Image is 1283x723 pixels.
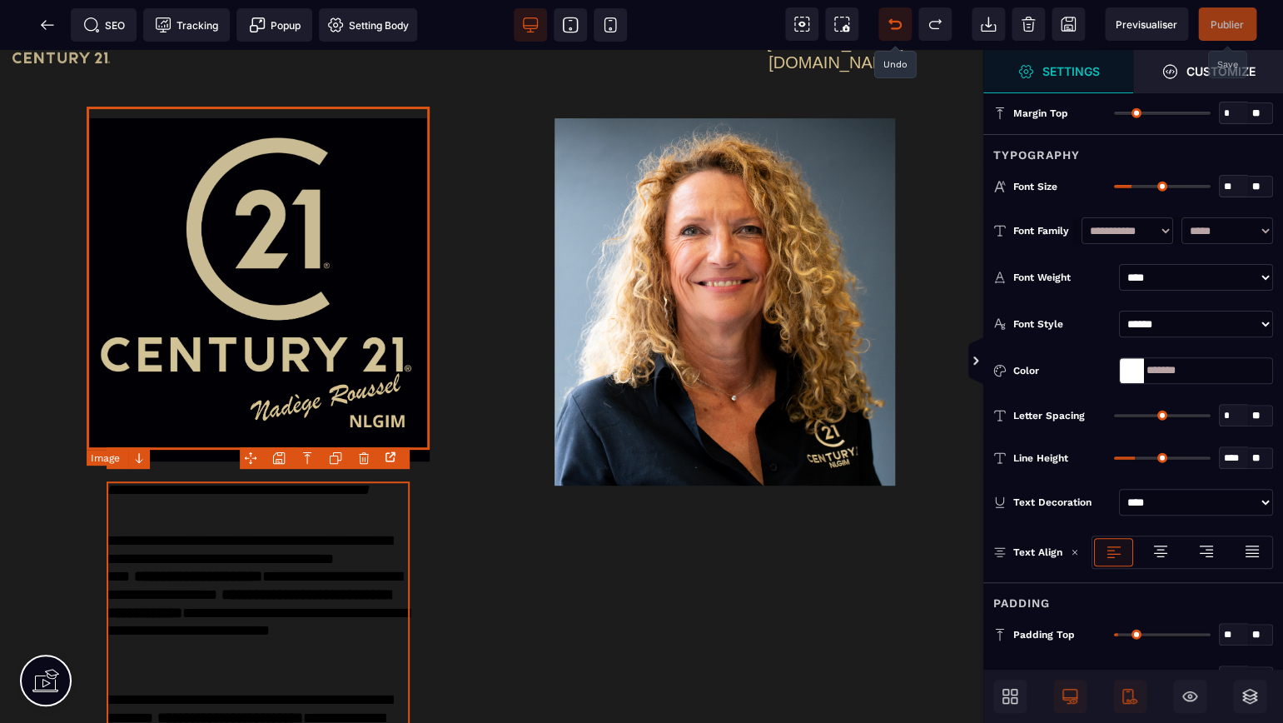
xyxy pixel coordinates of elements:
span: Setting Body [327,17,409,33]
span: Open Style Manager [1133,50,1283,93]
span: Preview [1105,7,1188,41]
img: loading [1071,548,1079,556]
strong: Customize [1186,65,1256,77]
span: Open Blocks [993,680,1027,713]
img: 42a5e961d7e4e4c10e0b3702521da55e_Nade%CC%80ge_Roussel(2).png [87,68,430,411]
p: Text Align [993,544,1062,561]
div: Open the link Modal [381,448,403,466]
span: Popup [249,17,301,33]
span: Previsualiser [1116,18,1177,31]
span: Padding Top [1013,628,1075,641]
div: Padding [983,582,1283,613]
span: Line Height [1013,451,1068,465]
span: Screenshot [825,7,858,41]
span: Margin Top [1013,107,1068,120]
div: Font Weight [1013,269,1112,286]
strong: Settings [1042,65,1100,77]
div: Font Family [1013,222,1073,239]
span: Letter Spacing [1013,409,1085,422]
div: Text Decoration [1013,494,1112,511]
div: Font Style [1013,316,1112,332]
span: SEO [83,17,125,33]
span: Publier [1211,18,1244,31]
img: ae93713c675592db1529431a72aaacf0_Capture_d%E2%80%99e%CC%81cran_2025-03-05_a%CC%80_13.45.39.png [554,68,895,436]
div: Color [1013,362,1112,379]
span: Desktop Only [1053,680,1087,713]
span: Mobile Only [1113,680,1146,713]
span: Hide/Show Block [1173,680,1206,713]
span: View components [785,7,818,41]
div: Typography [983,134,1283,165]
span: Font Size [1013,180,1057,193]
span: Settings [983,50,1133,93]
span: Tracking [155,17,218,33]
span: Open Layers [1233,680,1266,713]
